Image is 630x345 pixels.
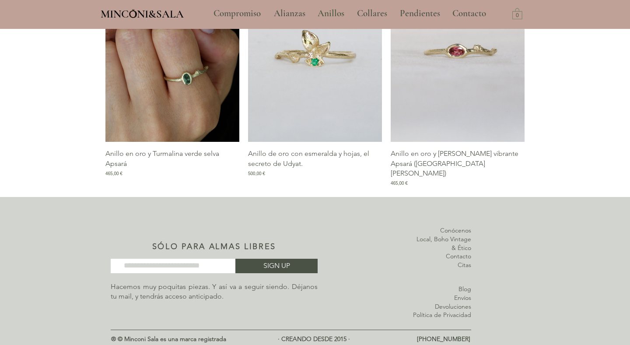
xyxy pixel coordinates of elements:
a: Conócenos [440,226,471,234]
a: Collares [350,3,393,25]
span: 500,00 € [248,170,265,177]
a: Carrito con 0 ítems [512,7,522,19]
p: Contacto [448,3,490,25]
a: Local, Boho Vintage & Ético [416,235,471,252]
p: Anillo de oro con esmeralda y hojas, el secreto de Udyat. [248,149,382,169]
a: Envíos [454,294,471,302]
span: 465,00 € [105,170,122,177]
p: Anillo en oro y Turmalina verde selva Apsará [105,149,239,169]
p: Compromiso [209,3,265,25]
p: Hacemos muy poquitas piezas. Y así va a seguir siendo. Déjanos tu mail, y tendrás acceso anticipado. [111,282,318,302]
span: MINCONI&SALA [101,7,184,21]
a: Contacto [446,3,493,25]
img: Minconi Sala [129,9,137,18]
a: Devoluciones [435,303,471,310]
span: 465,00 € [391,180,408,187]
nav: Sitio [190,3,510,25]
a: Anillos [311,3,350,25]
p: Alianzas [269,3,310,25]
span: SÓLO PARA ALMAS LIBRES [152,242,276,251]
span: ® © Minconi Sala es una marca registrada [111,335,226,343]
button: SIGN UP [235,259,318,273]
span: · CREANDO DESDE 2015 · [278,335,350,343]
a: Anillo en oro y [PERSON_NAME] vibrante Apsará ([GEOGRAPHIC_DATA][PERSON_NAME])465,00 € [391,149,525,187]
a: Pendientes [393,3,446,25]
span: [PHONE_NUMBER] [417,335,470,343]
p: Collares [353,3,392,25]
a: Política de Privacidad [413,311,471,319]
a: MINCONI&SALA [101,6,184,20]
a: Blog [458,285,471,293]
text: 0 [516,13,519,19]
p: Anillo en oro y [PERSON_NAME] vibrante Apsará ([GEOGRAPHIC_DATA][PERSON_NAME]) [391,149,525,178]
a: Anillo en oro y Turmalina verde selva Apsará465,00 € [105,149,239,187]
a: Anillo de oro con esmeralda y hojas, el secreto de Udyat.500,00 € [248,149,382,187]
a: Compromiso [207,3,267,25]
a: Alianzas [267,3,311,25]
p: Anillos [313,3,349,25]
p: Pendientes [395,3,444,25]
span: SIGN UP [263,261,290,271]
a: Contacto [446,252,471,260]
a: Citas [458,261,471,269]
